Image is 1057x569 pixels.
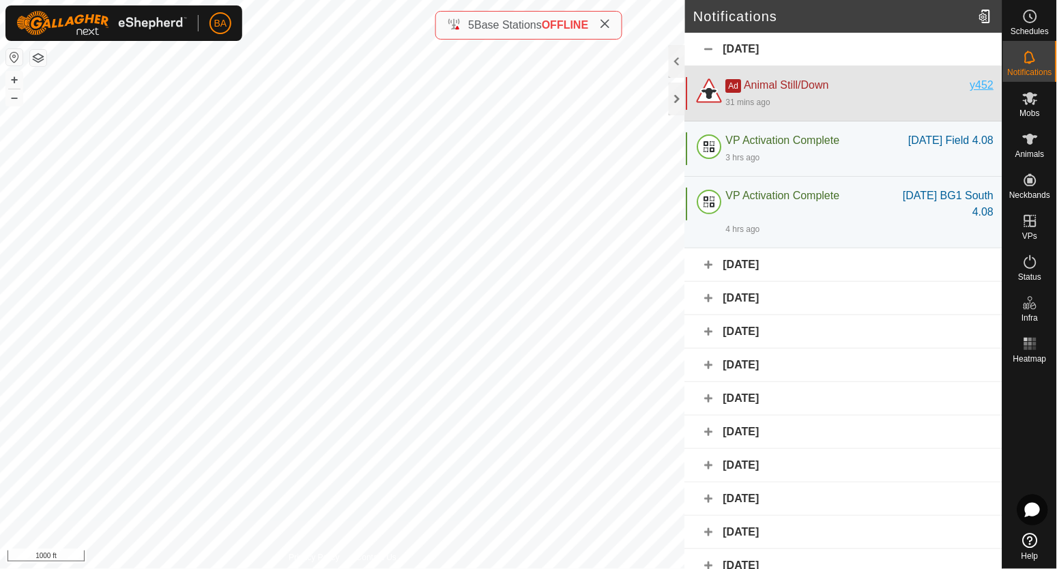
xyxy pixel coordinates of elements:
div: [DATE] [685,33,1002,66]
div: 3 hrs ago [726,151,760,164]
span: Status [1018,273,1041,281]
span: OFFLINE [542,19,588,31]
button: + [6,72,23,88]
div: [DATE] [685,449,1002,482]
div: [DATE] [685,315,1002,349]
div: 31 mins ago [726,96,770,108]
div: [DATE] [685,482,1002,516]
img: Gallagher Logo [16,11,187,35]
div: [DATE] [685,516,1002,549]
span: Mobs [1020,109,1040,117]
span: Schedules [1011,27,1049,35]
a: Privacy Policy [289,551,340,564]
h2: Notifications [693,8,973,25]
button: – [6,89,23,106]
span: Neckbands [1009,191,1050,199]
span: VP Activation Complete [726,190,840,201]
div: [DATE] Field 4.08 [909,132,994,149]
span: Animals [1015,150,1045,158]
span: 5 [468,19,474,31]
div: [DATE] [685,349,1002,382]
span: VP Activation Complete [726,134,840,146]
span: Infra [1022,314,1038,322]
div: [DATE] [685,415,1002,449]
button: Reset Map [6,49,23,65]
span: Heatmap [1013,355,1047,363]
span: Help [1022,552,1039,560]
div: [DATE] [685,382,1002,415]
span: Base Stations [474,19,542,31]
div: y452 [970,77,994,93]
div: [DATE] [685,248,1002,282]
div: [DATE] [685,282,1002,315]
span: Animal Still/Down [744,79,829,91]
span: VPs [1022,232,1037,240]
span: BA [214,16,227,31]
a: Help [1003,527,1057,566]
div: 4 hrs ago [726,223,760,235]
div: [DATE] BG1 South 4.08 [887,188,994,220]
button: Map Layers [30,50,46,66]
a: Contact Us [356,551,396,564]
span: Ad [726,79,742,93]
span: Notifications [1008,68,1052,76]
